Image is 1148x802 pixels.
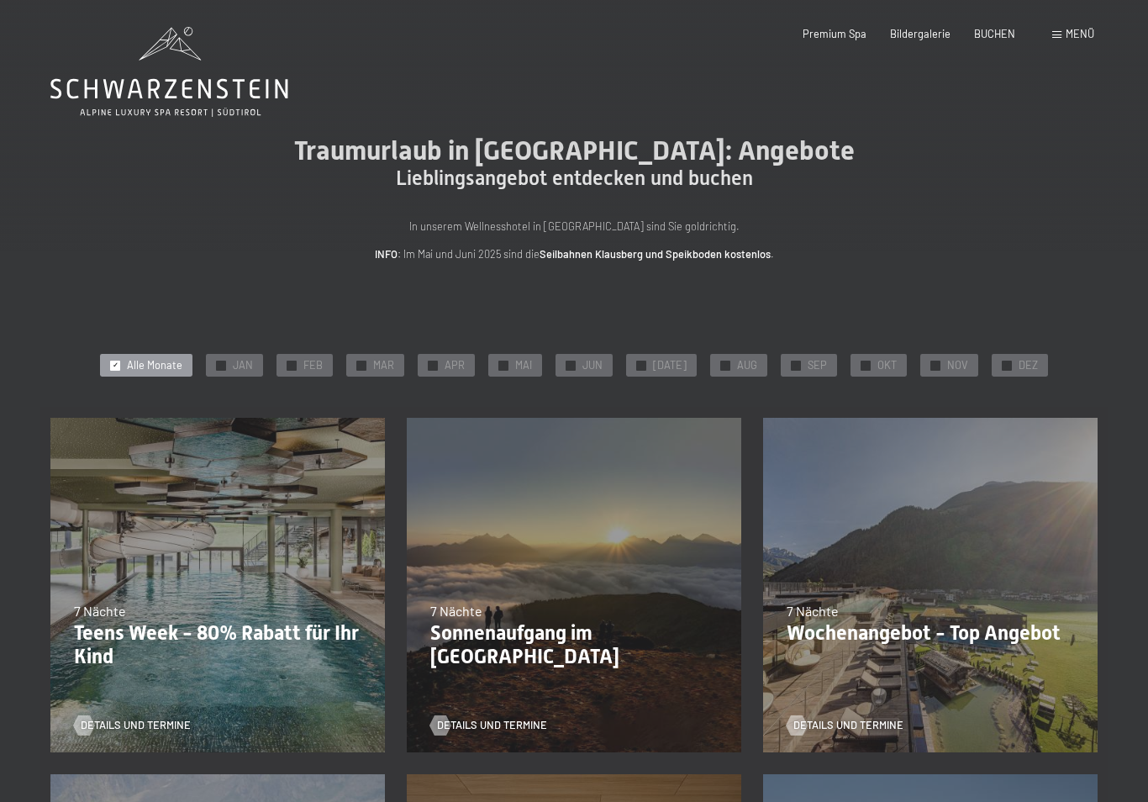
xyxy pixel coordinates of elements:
span: [DATE] [653,358,687,373]
a: Details und Termine [74,718,191,733]
span: FEB [303,358,323,373]
span: MAI [515,358,532,373]
span: 7 Nächte [430,603,482,619]
span: ✓ [430,361,436,370]
p: Sonnenaufgang im [GEOGRAPHIC_DATA] [430,621,718,670]
span: ✓ [1004,361,1010,370]
span: Details und Termine [437,718,547,733]
p: In unserem Wellnesshotel in [GEOGRAPHIC_DATA] sind Sie goldrichtig. [238,218,910,235]
span: MAR [373,358,394,373]
a: BUCHEN [974,27,1015,40]
span: ✓ [501,361,507,370]
span: Traumurlaub in [GEOGRAPHIC_DATA]: Angebote [294,135,855,166]
span: JAN [233,358,253,373]
span: 7 Nächte [74,603,126,619]
span: ✓ [863,361,869,370]
span: NOV [947,358,968,373]
span: ✓ [933,361,939,370]
span: Details und Termine [81,718,191,733]
span: ✓ [723,361,729,370]
span: Details und Termine [793,718,903,733]
span: ✓ [793,361,799,370]
strong: Seilbahnen Klausberg und Speikboden kostenlos [540,247,771,261]
a: Details und Termine [787,718,903,733]
span: JUN [582,358,603,373]
span: Menü [1066,27,1094,40]
span: Lieblingsangebot entdecken und buchen [396,166,753,190]
span: AUG [737,358,757,373]
span: 7 Nächte [787,603,839,619]
p: : Im Mai und Juni 2025 sind die . [238,245,910,262]
p: Teens Week - 80% Rabatt für Ihr Kind [74,621,361,670]
span: Alle Monate [127,358,182,373]
span: ✓ [289,361,295,370]
span: ✓ [113,361,118,370]
span: ✓ [219,361,224,370]
a: Details und Termine [430,718,547,733]
p: Wochenangebot - Top Angebot [787,621,1074,646]
span: ✓ [639,361,645,370]
span: OKT [877,358,897,373]
span: APR [445,358,465,373]
span: DEZ [1019,358,1038,373]
strong: INFO [375,247,398,261]
span: SEP [808,358,827,373]
span: ✓ [359,361,365,370]
a: Bildergalerie [890,27,951,40]
span: ✓ [568,361,574,370]
a: Premium Spa [803,27,866,40]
